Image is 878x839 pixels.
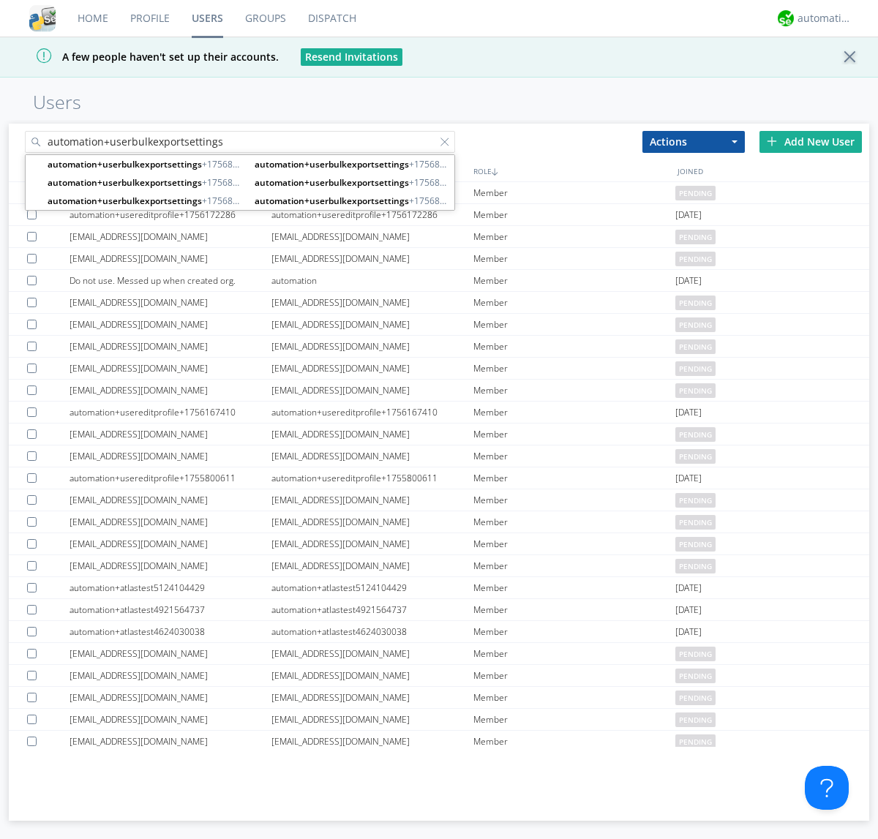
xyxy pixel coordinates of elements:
[473,292,675,313] div: Member
[271,292,473,313] div: [EMAIL_ADDRESS][DOMAIN_NAME]
[675,361,716,376] span: pending
[70,665,271,686] div: [EMAIL_ADDRESS][DOMAIN_NAME]
[70,380,271,401] div: [EMAIL_ADDRESS][DOMAIN_NAME]
[271,402,473,423] div: automation+usereditprofile+1756167410
[9,380,869,402] a: [EMAIL_ADDRESS][DOMAIN_NAME][EMAIL_ADDRESS][DOMAIN_NAME]Memberpending
[271,489,473,511] div: [EMAIL_ADDRESS][DOMAIN_NAME]
[675,186,716,200] span: pending
[9,709,869,731] a: [EMAIL_ADDRESS][DOMAIN_NAME][EMAIL_ADDRESS][DOMAIN_NAME]Memberpending
[675,270,702,292] span: [DATE]
[70,489,271,511] div: [EMAIL_ADDRESS][DOMAIN_NAME]
[675,712,716,727] span: pending
[271,358,473,379] div: [EMAIL_ADDRESS][DOMAIN_NAME]
[271,511,473,533] div: [EMAIL_ADDRESS][DOMAIN_NAME]
[675,621,702,643] span: [DATE]
[675,427,716,442] span: pending
[473,555,675,576] div: Member
[255,194,451,208] span: +1756857589
[9,336,869,358] a: [EMAIL_ADDRESS][DOMAIN_NAME][EMAIL_ADDRESS][DOMAIN_NAME]Memberpending
[473,380,675,401] div: Member
[675,467,702,489] span: [DATE]
[9,643,869,665] a: [EMAIL_ADDRESS][DOMAIN_NAME][EMAIL_ADDRESS][DOMAIN_NAME]Memberpending
[9,358,869,380] a: [EMAIL_ADDRESS][DOMAIN_NAME][EMAIL_ADDRESS][DOMAIN_NAME]Memberpending
[473,709,675,730] div: Member
[70,731,271,752] div: [EMAIL_ADDRESS][DOMAIN_NAME]
[70,709,271,730] div: [EMAIL_ADDRESS][DOMAIN_NAME]
[9,489,869,511] a: [EMAIL_ADDRESS][DOMAIN_NAME][EMAIL_ADDRESS][DOMAIN_NAME]Memberpending
[473,424,675,445] div: Member
[675,691,716,705] span: pending
[473,204,675,225] div: Member
[255,176,451,189] span: +1756857599
[301,48,402,66] button: Resend Invitations
[675,669,716,683] span: pending
[271,248,473,269] div: [EMAIL_ADDRESS][DOMAIN_NAME]
[9,599,869,621] a: automation+atlastest4921564737automation+atlastest4921564737Member[DATE]
[70,511,271,533] div: [EMAIL_ADDRESS][DOMAIN_NAME]
[255,176,409,189] strong: automation+userbulkexportsettings
[70,314,271,335] div: [EMAIL_ADDRESS][DOMAIN_NAME]
[9,687,869,709] a: [EMAIL_ADDRESS][DOMAIN_NAME][EMAIL_ADDRESS][DOMAIN_NAME]Memberpending
[9,424,869,445] a: [EMAIL_ADDRESS][DOMAIN_NAME][EMAIL_ADDRESS][DOMAIN_NAME]Memberpending
[473,621,675,642] div: Member
[473,643,675,664] div: Member
[271,226,473,247] div: [EMAIL_ADDRESS][DOMAIN_NAME]
[271,599,473,620] div: automation+atlastest4921564737
[473,445,675,467] div: Member
[70,533,271,554] div: [EMAIL_ADDRESS][DOMAIN_NAME]
[48,157,244,171] span: +1756857594
[9,204,869,226] a: automation+usereditprofile+1756172286automation+usereditprofile+1756172286Member[DATE]
[271,665,473,686] div: [EMAIL_ADDRESS][DOMAIN_NAME]
[473,511,675,533] div: Member
[271,467,473,489] div: automation+usereditprofile+1755800611
[48,195,202,207] strong: automation+userbulkexportsettings
[271,643,473,664] div: [EMAIL_ADDRESS][DOMAIN_NAME]
[70,292,271,313] div: [EMAIL_ADDRESS][DOMAIN_NAME]
[271,533,473,554] div: [EMAIL_ADDRESS][DOMAIN_NAME]
[48,176,244,189] span: +1756857599
[70,577,271,598] div: automation+atlastest5124104429
[473,248,675,269] div: Member
[473,336,675,357] div: Member
[9,731,869,753] a: [EMAIL_ADDRESS][DOMAIN_NAME][EMAIL_ADDRESS][DOMAIN_NAME]Memberpending
[675,383,716,398] span: pending
[271,380,473,401] div: [EMAIL_ADDRESS][DOMAIN_NAME]
[473,358,675,379] div: Member
[674,160,878,181] div: JOINED
[271,270,473,291] div: automation
[9,292,869,314] a: [EMAIL_ADDRESS][DOMAIN_NAME][EMAIL_ADDRESS][DOMAIN_NAME]Memberpending
[255,195,409,207] strong: automation+userbulkexportsettings
[271,445,473,467] div: [EMAIL_ADDRESS][DOMAIN_NAME]
[11,50,279,64] span: A few people haven't set up their accounts.
[271,555,473,576] div: [EMAIL_ADDRESS][DOMAIN_NAME]
[271,731,473,752] div: [EMAIL_ADDRESS][DOMAIN_NAME]
[470,160,674,181] div: ROLE
[271,336,473,357] div: [EMAIL_ADDRESS][DOMAIN_NAME]
[473,687,675,708] div: Member
[25,131,455,153] input: Search users
[473,402,675,423] div: Member
[9,402,869,424] a: automation+usereditprofile+1756167410automation+usereditprofile+1756167410Member[DATE]
[271,687,473,708] div: [EMAIL_ADDRESS][DOMAIN_NAME]
[9,182,869,204] a: [EMAIL_ADDRESS][DOMAIN_NAME][EMAIL_ADDRESS][DOMAIN_NAME]Memberpending
[70,204,271,225] div: automation+usereditprofile+1756172286
[271,204,473,225] div: automation+usereditprofile+1756172286
[255,158,409,170] strong: automation+userbulkexportsettings
[9,621,869,643] a: automation+atlastest4624030038automation+atlastest4624030038Member[DATE]
[675,515,716,530] span: pending
[675,537,716,552] span: pending
[70,336,271,357] div: [EMAIL_ADDRESS][DOMAIN_NAME]
[473,270,675,291] div: Member
[675,230,716,244] span: pending
[271,621,473,642] div: automation+atlastest4624030038
[9,314,869,336] a: [EMAIL_ADDRESS][DOMAIN_NAME][EMAIL_ADDRESS][DOMAIN_NAME]Memberpending
[675,599,702,621] span: [DATE]
[70,226,271,247] div: [EMAIL_ADDRESS][DOMAIN_NAME]
[9,226,869,248] a: [EMAIL_ADDRESS][DOMAIN_NAME][EMAIL_ADDRESS][DOMAIN_NAME]Memberpending
[9,445,869,467] a: [EMAIL_ADDRESS][DOMAIN_NAME][EMAIL_ADDRESS][DOMAIN_NAME]Memberpending
[9,577,869,599] a: automation+atlastest5124104429automation+atlastest5124104429Member[DATE]
[70,599,271,620] div: automation+atlastest4921564737
[798,11,852,26] div: automation+atlas
[675,204,702,226] span: [DATE]
[9,248,869,270] a: [EMAIL_ADDRESS][DOMAIN_NAME][EMAIL_ADDRESS][DOMAIN_NAME]Memberpending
